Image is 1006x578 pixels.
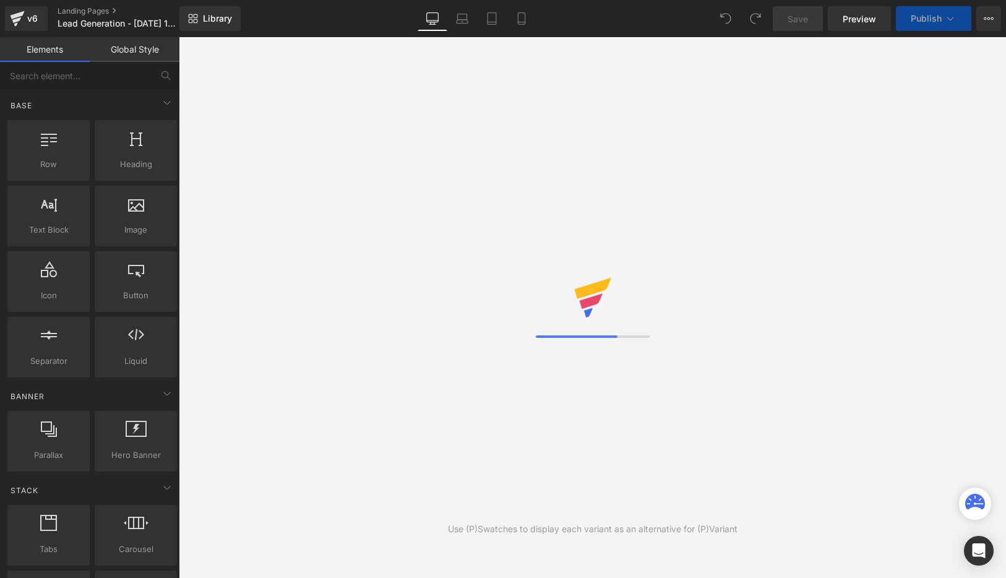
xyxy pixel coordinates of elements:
a: Laptop [447,6,477,31]
a: Mobile [507,6,536,31]
div: Use (P)Swatches to display each variant as an alternative for (P)Variant [448,522,737,536]
button: Publish [896,6,971,31]
a: Landing Pages [58,6,200,16]
span: Text Block [11,223,86,236]
span: Library [203,13,232,24]
span: Banner [9,390,46,402]
span: Separator [11,355,86,368]
a: Global Style [90,37,179,62]
div: v6 [25,11,40,27]
span: Image [98,223,173,236]
span: Preview [843,12,876,25]
span: Liquid [98,355,173,368]
span: Row [11,158,86,171]
span: Tabs [11,543,86,556]
a: Desktop [418,6,447,31]
button: Undo [713,6,738,31]
a: Tablet [477,6,507,31]
a: v6 [5,6,48,31]
span: Stack [9,485,40,496]
button: Redo [743,6,768,31]
span: Heading [98,158,173,171]
div: Open Intercom Messenger [964,536,994,566]
span: Icon [11,289,86,302]
span: Parallax [11,449,86,462]
span: Button [98,289,173,302]
a: Preview [828,6,891,31]
a: New Library [179,6,241,31]
span: Save [788,12,808,25]
span: Base [9,100,33,111]
span: Lead Generation - [DATE] 10:34:41 [58,19,176,28]
button: More [976,6,1001,31]
span: Publish [911,14,942,24]
span: Carousel [98,543,173,556]
span: Hero Banner [98,449,173,462]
